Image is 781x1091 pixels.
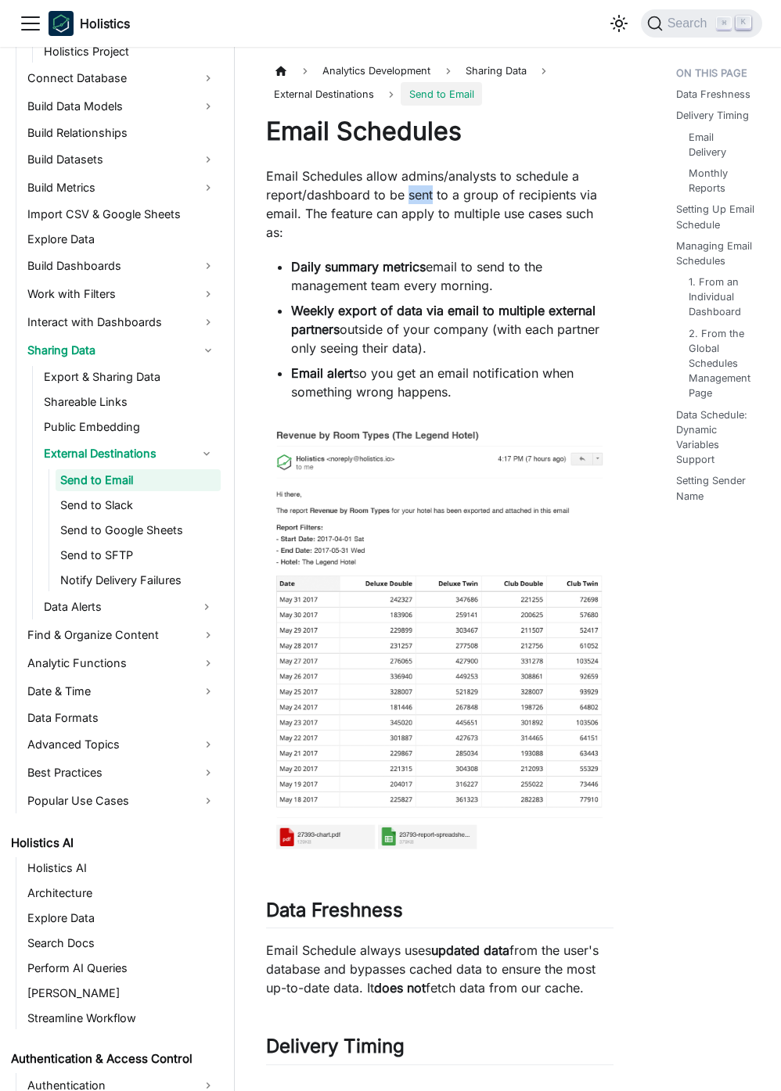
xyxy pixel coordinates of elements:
[266,167,614,242] p: Email Schedules allow admins/analysts to schedule a report/dashboard to be sent to a group of rec...
[23,857,221,879] a: Holistics AI
[291,259,426,275] strong: Daily summary metrics
[266,82,382,105] a: External Destinations
[274,88,374,100] span: External Destinations
[676,239,757,268] a: Managing Email Schedules
[23,147,221,172] a: Build Datasets
[266,899,614,928] h2: Data Freshness
[266,1035,614,1064] h2: Delivery Timing
[676,407,757,468] a: Data Schedule: Dynamic Variables Support
[23,1007,221,1029] a: Streamline Workflow
[39,366,221,388] a: Export & Sharing Data
[23,253,221,278] a: Build Dashboards
[39,441,193,466] a: External Destinations
[23,282,221,307] a: Work with Filters
[49,11,74,36] img: Holistics
[56,569,221,591] a: Notify Delivery Failures
[19,12,42,35] button: Toggle navigation bar
[716,16,732,31] kbd: ⌘
[23,760,221,785] a: Best Practices
[291,364,614,401] li: so you get an email notification when something wrong happens.
[689,326,750,401] a: 2. From the Global Schedules Management Page
[23,228,221,250] a: Explore Data
[56,469,221,491] a: Send to Email
[39,594,193,619] a: Data Alerts
[401,82,481,105] span: Send to Email
[23,338,221,363] a: Sharing Data
[23,932,221,954] a: Search Docs
[23,623,221,648] a: Find & Organize Content
[23,679,221,704] a: Date & Time
[23,651,221,676] a: Analytic Functions
[315,59,438,82] span: Analytics Development
[23,732,221,757] a: Advanced Topics
[6,832,221,854] a: Holistics AI
[676,87,750,102] a: Data Freshness
[676,202,757,231] a: Setting Up Email Schedule
[23,94,221,119] a: Build Data Models
[49,11,130,36] a: HolisticsHolistics
[23,707,221,729] a: Data Formats
[291,303,596,337] strong: Weekly export of data via email to multiple external partners
[458,59,534,82] span: Sharing Data
[23,982,221,1004] a: [PERSON_NAME]
[56,519,221,541] a: Send to Google Sheets
[676,108,749,123] a: Delivery Timing
[266,116,614,147] h1: Email Schedules
[56,544,221,566] a: Send to SFTP
[736,16,751,30] kbd: K
[689,275,750,320] a: 1. From an Individual Dashboard
[23,788,221,813] a: Popular Use Cases
[23,957,221,979] a: Perform AI Queries
[641,9,762,38] button: Search (Command+K)
[56,494,221,516] a: Send to Slack
[374,980,426,996] strong: does not
[431,942,509,958] strong: updated data
[23,175,221,200] a: Build Metrics
[689,130,750,160] a: Email Delivery
[663,16,717,31] span: Search
[80,14,130,33] b: Holistics
[193,441,221,466] button: Collapse sidebar category 'External Destinations'
[266,59,296,82] a: Home page
[23,122,221,144] a: Build Relationships
[193,594,221,619] button: Expand sidebar category 'Data Alerts'
[39,391,221,413] a: Shareable Links
[23,907,221,929] a: Explore Data
[689,166,750,196] a: Monthly Reports
[291,301,614,357] li: outside of your company (with each partner only seeing their data).
[606,11,632,36] button: Switch between dark and light mode (currently light mode)
[23,203,221,225] a: Import CSV & Google Sheets
[39,416,221,438] a: Public Embedding
[23,310,221,335] a: Interact with Dashboards
[23,66,221,91] a: Connect Database
[676,473,757,503] a: Setting Sender Name
[39,41,221,63] a: Holistics Project
[266,59,614,106] nav: Breadcrumbs
[291,365,353,381] strong: Email alert
[266,941,614,997] p: Email Schedule always uses from the user's database and bypasses cached data to ensure the most u...
[6,1048,221,1070] a: Authentication & Access Control
[23,882,221,904] a: Architecture
[291,257,614,295] li: email to send to the management team every morning.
